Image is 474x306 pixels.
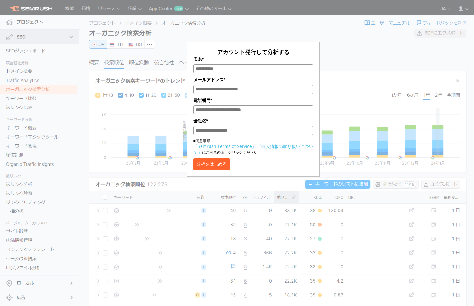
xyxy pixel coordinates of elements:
a: 「個人情報の取り扱いについて」 [193,143,313,155]
button: 分析をはじめる [193,158,230,170]
p: ■同意事項 にご同意の上、クリックください [193,138,313,155]
label: 電話番号* [193,97,313,104]
a: 「Semrush Terms of Service」 [193,143,256,149]
span: アカウント発行して分析する [217,48,289,56]
label: メールアドレス* [193,76,313,83]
